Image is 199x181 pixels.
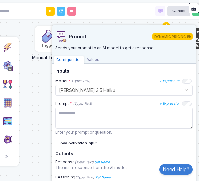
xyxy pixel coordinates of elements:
div: Trigger [41,43,55,48]
p: Enter your prompt or question. [55,129,193,135]
span: DYNAMIC PRICING [152,33,193,40]
a: Set Name [95,175,111,179]
p: The main response from the AI model. [55,165,193,171]
p: Sends your prompt to an AI model to get a response. [55,45,193,51]
img: category-v2.png [3,135,13,145]
div: Model [55,78,90,84]
span: Values [84,56,102,64]
i: (Type: Text) [75,160,94,164]
img: category.png [3,98,13,108]
img: flow-v1.png [3,79,13,89]
div: Manual Trigger [21,51,75,61]
a: + Expression [159,79,180,84]
h5: Inputs [55,68,193,74]
div: Reasoning [52,174,195,180]
img: prompt-v4.png [55,31,67,42]
img: trigger.png [3,42,13,52]
button: Cancel [167,6,190,16]
h5: Outputs [55,151,193,157]
div: Response [52,159,195,165]
span: Configuration [54,56,84,64]
a: Set Name [95,160,110,164]
img: manual.png [42,30,54,43]
div: Prompt [55,101,92,107]
img: category-v1.png [3,116,13,126]
a: Need Help? [159,164,193,175]
img: settings.png [3,61,13,71]
span: Prompt [69,34,152,39]
i: + Expression [159,79,180,83]
a: + Expression [159,101,180,106]
i: + Expression [159,101,180,106]
button: Add Activation Input [55,138,97,148]
i: (Type: Text) [72,79,90,84]
i: (Type: Text) [75,175,94,179]
i: (Type: Text) [73,101,92,106]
